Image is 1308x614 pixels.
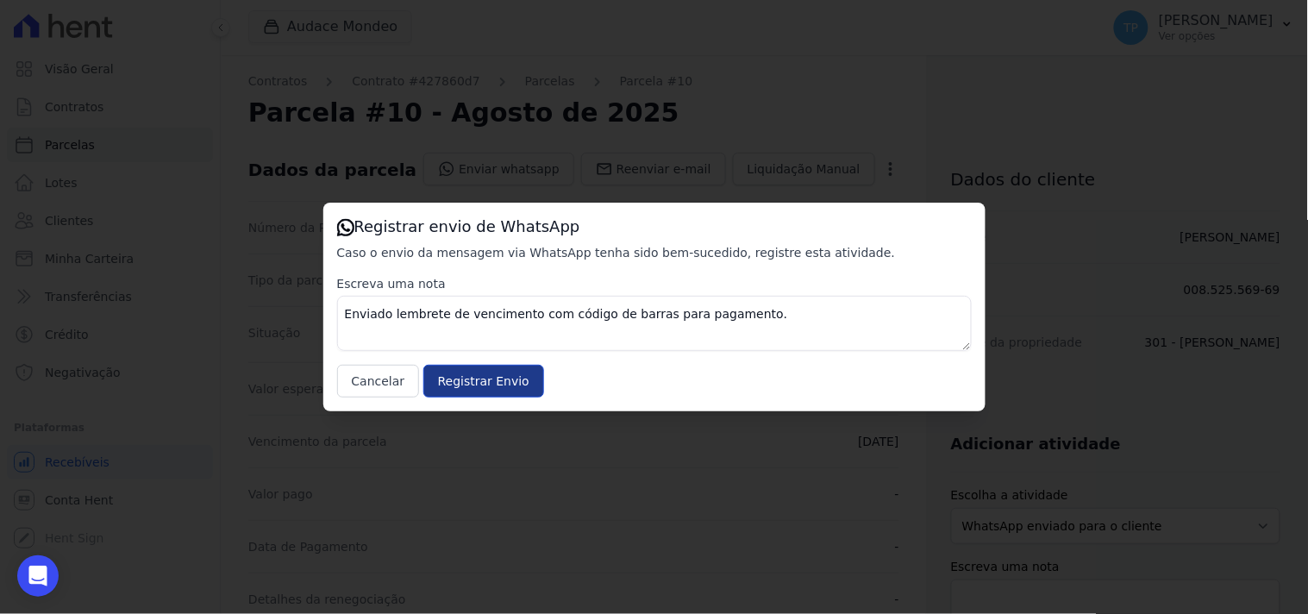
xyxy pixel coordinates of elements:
[17,555,59,597] div: Open Intercom Messenger
[337,244,972,261] p: Caso o envio da mensagem via WhatsApp tenha sido bem-sucedido, registre esta atividade.
[337,216,972,237] h3: Registrar envio de WhatsApp
[423,365,544,398] input: Registrar Envio
[337,275,972,292] label: Escreva uma nota
[337,365,420,398] button: Cancelar
[337,296,972,351] textarea: Enviado lembrete de vencimento com código de barras para pagamento.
